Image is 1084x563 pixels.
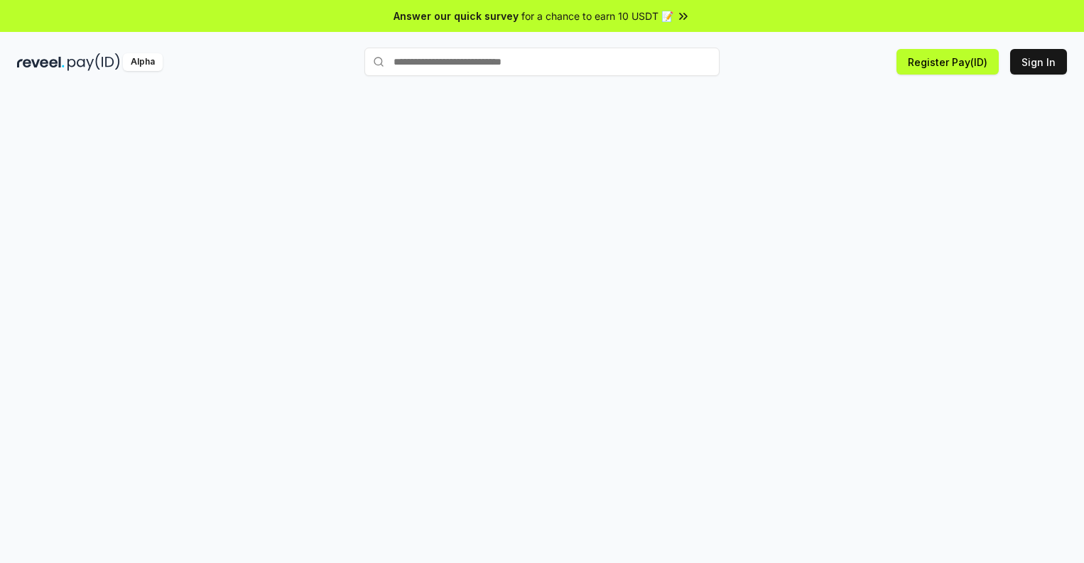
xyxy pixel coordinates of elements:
[896,49,999,75] button: Register Pay(ID)
[17,53,65,71] img: reveel_dark
[1010,49,1067,75] button: Sign In
[394,9,519,23] span: Answer our quick survey
[123,53,163,71] div: Alpha
[521,9,673,23] span: for a chance to earn 10 USDT 📝
[67,53,120,71] img: pay_id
